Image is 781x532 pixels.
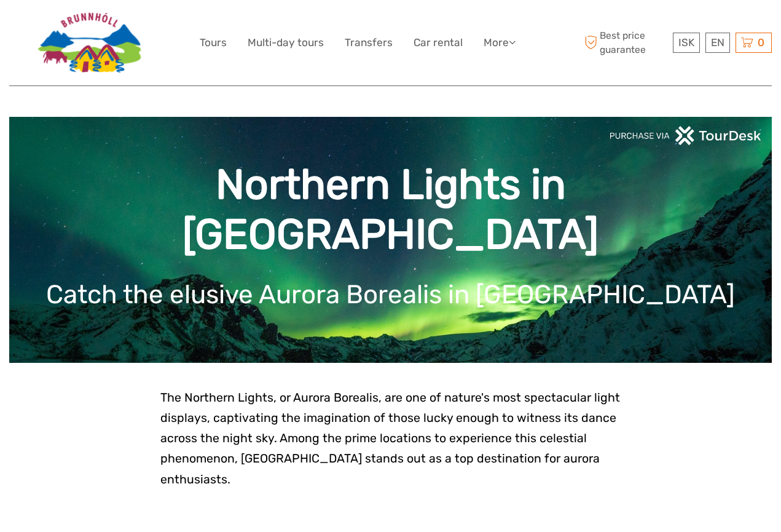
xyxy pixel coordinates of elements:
[200,34,227,52] a: Tours
[28,160,753,260] h1: Northern Lights in [GEOGRAPHIC_DATA]
[705,33,730,53] div: EN
[609,126,763,145] img: PurchaseViaTourDeskwhite.png
[28,279,753,310] h1: Catch the elusive Aurora Borealis in [GEOGRAPHIC_DATA]
[345,34,393,52] a: Transfers
[678,36,694,49] span: ISK
[756,36,766,49] span: 0
[248,34,324,52] a: Multi-day tours
[34,9,149,76] img: 842-d8486d28-25b1-4ae4-99a1-80b19c3c040c_logo_big.jpg
[581,29,670,56] span: Best price guarantee
[484,34,516,52] a: More
[160,391,620,486] span: The Northern Lights, or Aurora Borealis, are one of nature's most spectacular light displays, cap...
[414,34,463,52] a: Car rental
